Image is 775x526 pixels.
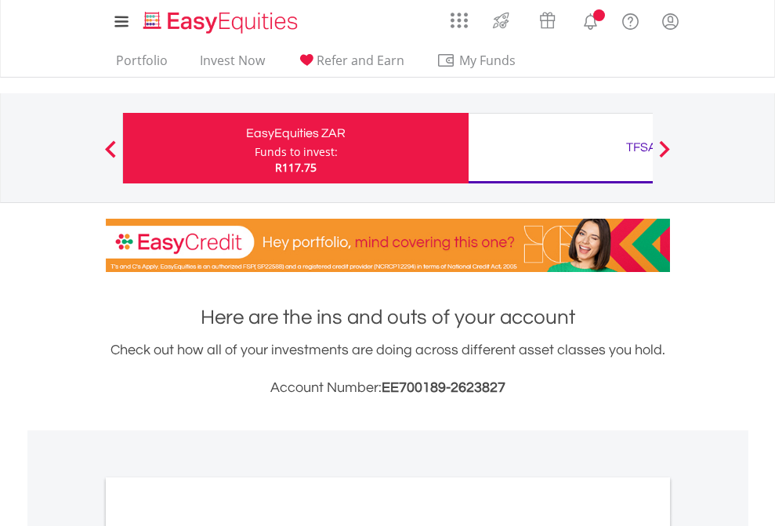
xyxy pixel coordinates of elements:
div: Check out how all of your investments are doing across different asset classes you hold. [106,339,670,399]
a: Invest Now [194,53,271,77]
img: vouchers-v2.svg [534,8,560,33]
button: Next [649,148,680,164]
span: R117.75 [275,160,317,175]
img: EasyEquities_Logo.png [140,9,304,35]
img: grid-menu-icon.svg [451,12,468,29]
h3: Account Number: [106,377,670,399]
span: My Funds [436,50,539,71]
span: EE700189-2623827 [382,380,505,395]
button: Previous [95,148,126,164]
h1: Here are the ins and outs of your account [106,303,670,332]
a: Vouchers [524,4,570,33]
a: Portfolio [110,53,174,77]
div: EasyEquities ZAR [132,122,459,144]
a: My Profile [650,4,690,38]
a: Home page [137,4,304,35]
a: AppsGrid [440,4,478,29]
img: EasyCredit Promotion Banner [106,219,670,272]
img: thrive-v2.svg [488,8,514,33]
span: Refer and Earn [317,52,404,69]
div: Funds to invest: [255,144,338,160]
a: Refer and Earn [291,53,411,77]
a: Notifications [570,4,610,35]
a: FAQ's and Support [610,4,650,35]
